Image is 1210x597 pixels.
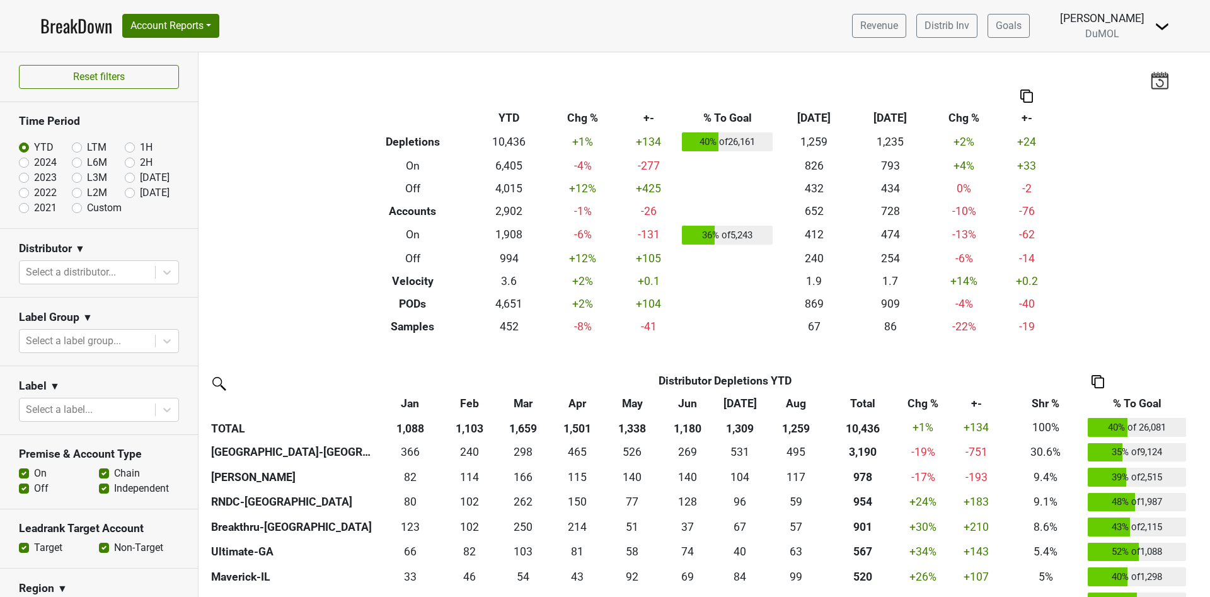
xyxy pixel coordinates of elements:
div: +183 [950,494,1003,510]
div: 140 [606,469,659,485]
th: May: activate to sort column ascending [603,392,662,415]
th: Jul: activate to sort column ascending [714,392,766,415]
td: 793 [852,154,928,177]
div: 114 [447,469,493,485]
td: -41 [618,315,679,338]
td: 30.6% [1006,440,1085,465]
div: 74 [665,543,711,560]
td: 80.99 [551,540,603,565]
div: [PERSON_NAME] [1060,10,1144,26]
div: 465 [554,444,600,460]
td: 166.334 [496,465,551,490]
div: -751 [950,444,1003,460]
td: 81.5 [444,540,496,565]
div: 262 [499,494,548,510]
td: 57.66 [603,540,662,565]
td: 103.03 [496,540,551,565]
td: 869 [776,293,852,315]
td: +24 [1000,129,1054,154]
label: 1H [140,140,153,155]
td: 474 [852,223,928,248]
div: 269 [665,444,711,460]
div: 214 [554,519,600,535]
div: 117 [769,469,822,485]
td: 66.34 [377,540,444,565]
td: 59.332 [766,490,826,515]
span: +1% [913,421,933,434]
td: 826 [776,154,852,177]
td: -4 % [547,154,618,177]
td: 6,405 [471,154,547,177]
td: +14 % [928,270,1000,293]
th: On [355,223,471,248]
td: 1,259 [776,129,852,154]
span: ▼ [83,310,93,325]
th: PODs [355,293,471,315]
h3: Region [19,582,54,595]
td: 74.33 [662,540,714,565]
label: L2M [87,185,107,200]
div: 526 [606,444,659,460]
td: -131 [618,223,679,248]
td: 86 [852,315,928,338]
div: 901 [828,519,897,535]
h3: Label [19,380,47,393]
th: +- [1000,107,1054,129]
td: 95.833 [714,490,766,515]
td: 8.6% [1006,514,1085,540]
td: 36.669 [662,514,714,540]
th: % To Goal [679,107,776,129]
td: +33 [1000,154,1054,177]
div: 366 [380,444,441,460]
div: 3,190 [828,444,897,460]
h3: Time Period [19,115,179,128]
div: 67 [717,519,763,535]
td: +0.1 [618,270,679,293]
a: Distrib Inv [916,14,977,38]
label: Chain [114,466,140,481]
th: Aug: activate to sort column ascending [766,392,826,415]
td: +1 % [547,129,618,154]
th: +- [618,107,679,129]
td: 652 [776,200,852,223]
div: 51 [606,519,659,535]
div: 59 [769,494,822,510]
td: 9.4% [1006,465,1085,490]
img: Copy to clipboard [1092,375,1104,388]
th: Mar: activate to sort column ascending [496,392,551,415]
td: 80.4 [377,490,444,515]
th: Ultimate-GA [208,540,377,565]
td: 67 [776,315,852,338]
th: Accounts [355,200,471,223]
td: 525.665 [603,440,662,465]
td: 4,651 [471,293,547,315]
th: &nbsp;: activate to sort column ascending [208,392,377,415]
th: 519.831 [826,564,900,589]
th: 1,501 [551,415,603,440]
th: 1,338 [603,415,662,440]
span: +134 [964,421,989,434]
span: DuMOL [1085,28,1119,40]
div: 82 [380,469,441,485]
td: -19 [1000,315,1054,338]
td: 140.333 [603,465,662,490]
td: 127.504 [662,490,714,515]
td: 214.336 [551,514,603,540]
td: 100% [1006,415,1085,440]
th: 1,659 [496,415,551,440]
button: Account Reports [122,14,219,38]
th: 978.169 [826,465,900,490]
th: 901.348 [826,514,900,540]
span: ▼ [75,241,85,257]
td: -40 [1000,293,1054,315]
div: 77 [606,494,659,510]
td: 122.51 [377,514,444,540]
th: On [355,154,471,177]
td: +4 % [928,154,1000,177]
td: +2 % [928,129,1000,154]
td: -277 [618,154,679,177]
td: 66.671 [714,514,766,540]
td: -6 % [928,247,1000,270]
td: 728 [852,200,928,223]
div: 102 [447,494,493,510]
